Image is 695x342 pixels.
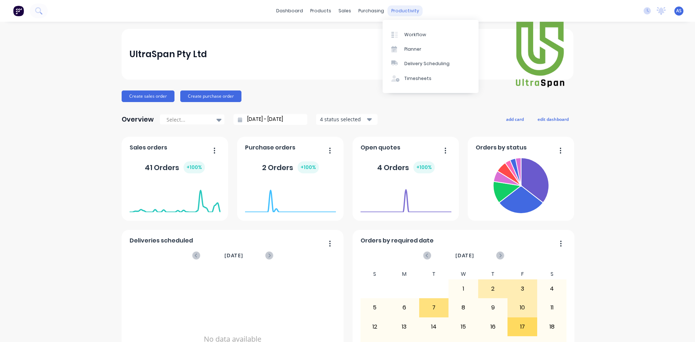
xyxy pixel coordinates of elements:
img: UltraSpan Pty Ltd [515,20,565,89]
div: 12 [361,318,389,336]
div: + 100 % [413,161,435,173]
div: S [360,269,390,279]
div: productivity [388,5,423,16]
a: Planner [383,42,479,56]
div: + 100 % [184,161,205,173]
button: 4 status selected [316,114,378,125]
span: Purchase orders [245,143,295,152]
a: dashboard [273,5,307,16]
span: [DATE] [224,252,243,259]
div: W [448,269,478,279]
div: 1 [449,280,478,298]
div: sales [335,5,355,16]
div: UltraSpan Pty Ltd [130,47,207,62]
a: Timesheets [383,71,479,86]
div: 13 [390,318,419,336]
div: 7 [420,299,448,317]
button: add card [501,114,528,124]
span: [DATE] [455,252,474,259]
div: 14 [420,318,448,336]
div: Delivery Scheduling [404,60,450,67]
div: Overview [122,112,154,127]
div: + 100 % [298,161,319,173]
div: 6 [390,299,419,317]
div: 11 [538,299,566,317]
div: 2 Orders [262,161,319,173]
div: Planner [404,46,421,52]
img: Factory [13,5,24,16]
button: edit dashboard [533,114,573,124]
div: F [507,269,537,279]
div: 2 [479,280,507,298]
div: 15 [449,318,478,336]
a: Delivery Scheduling [383,56,479,71]
div: 18 [538,318,566,336]
div: 8 [449,299,478,317]
button: Create sales order [122,90,174,102]
button: Create purchase order [180,90,241,102]
div: Workflow [404,31,426,38]
div: 4 Orders [377,161,435,173]
div: 4 [538,280,566,298]
div: Timesheets [404,75,431,82]
div: 4 status selected [320,115,366,123]
span: Sales orders [130,143,167,152]
div: 3 [508,280,537,298]
div: T [478,269,508,279]
a: Workflow [383,27,479,42]
div: 9 [479,299,507,317]
div: purchasing [355,5,388,16]
div: 41 Orders [145,161,205,173]
span: Open quotes [361,143,400,152]
span: AS [676,8,682,14]
div: 10 [508,299,537,317]
div: T [419,269,449,279]
div: products [307,5,335,16]
div: 5 [361,299,389,317]
div: 16 [479,318,507,336]
div: M [389,269,419,279]
span: Orders by status [476,143,527,152]
div: S [537,269,567,279]
div: 17 [508,318,537,336]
